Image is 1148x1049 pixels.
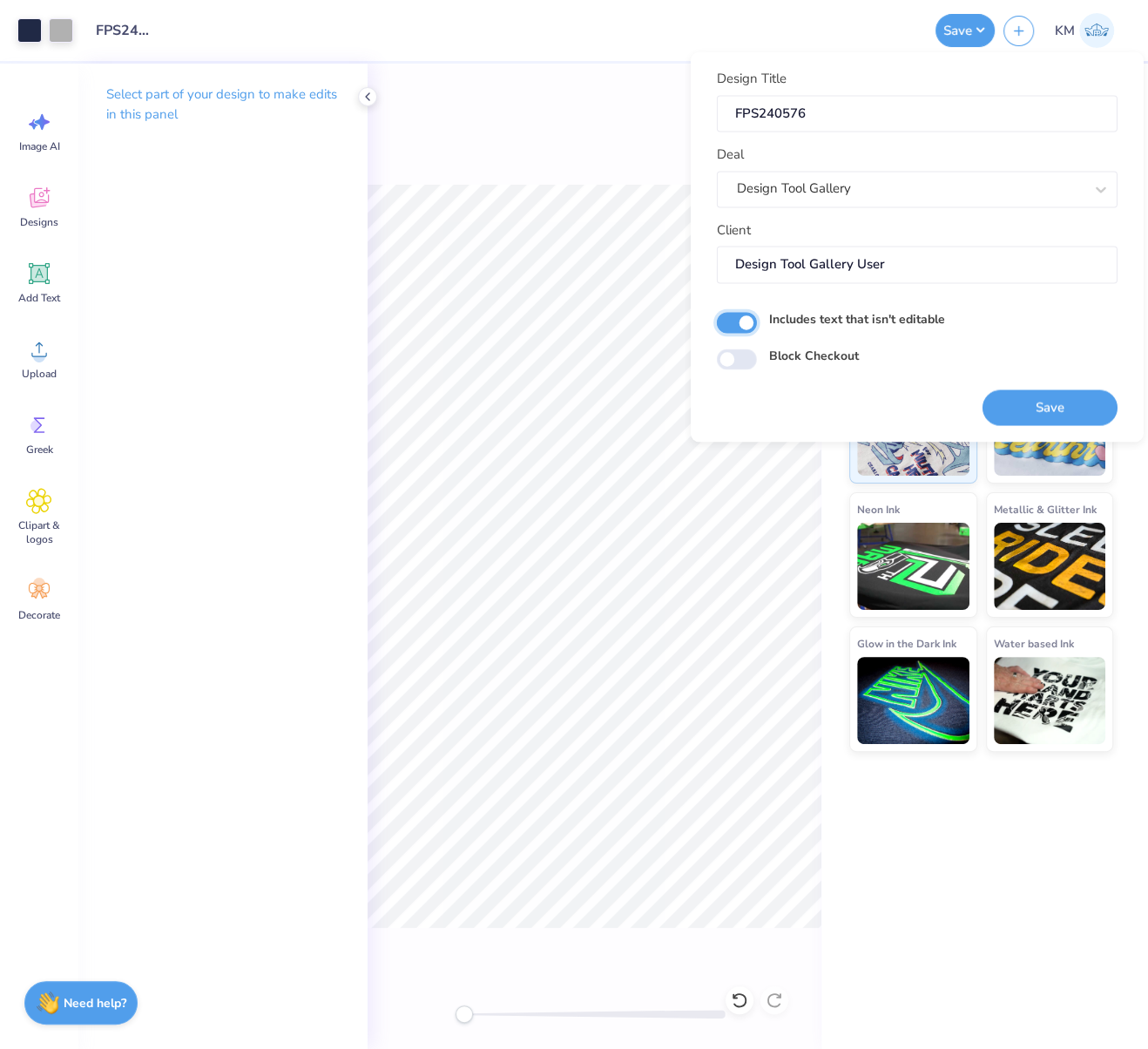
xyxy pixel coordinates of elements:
span: Neon Ink [857,500,900,518]
label: Client [717,220,751,240]
span: Water based Ink [994,634,1074,653]
label: Block Checkout [769,346,859,364]
span: KM [1055,21,1075,41]
input: e.g. Ethan Linker [717,246,1118,283]
img: Neon Ink [857,523,969,610]
span: Upload [22,367,57,381]
label: Deal [717,145,744,165]
span: Metallic & Glitter Ink [994,500,1097,518]
img: Metallic & Glitter Ink [994,523,1106,610]
span: Image AI [19,139,60,153]
a: KM [1047,13,1122,48]
img: Katrina Mae Mijares [1079,13,1114,48]
img: Water based Ink [994,657,1106,744]
button: Save [983,389,1118,425]
span: Designs [20,215,58,229]
div: Accessibility label [456,1005,473,1023]
strong: Need help? [64,995,126,1012]
span: Add Text [18,291,60,305]
label: Design Title [717,69,787,89]
span: Decorate [18,608,60,622]
input: Untitled Design [82,13,167,48]
p: Select part of your design to make edits in this panel [106,85,340,125]
label: Includes text that isn't editable [769,309,945,328]
button: Save [935,14,995,47]
img: Glow in the Dark Ink [857,657,969,744]
span: Glow in the Dark Ink [857,634,956,653]
span: Clipart & logos [10,518,68,546]
span: Greek [26,443,53,457]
